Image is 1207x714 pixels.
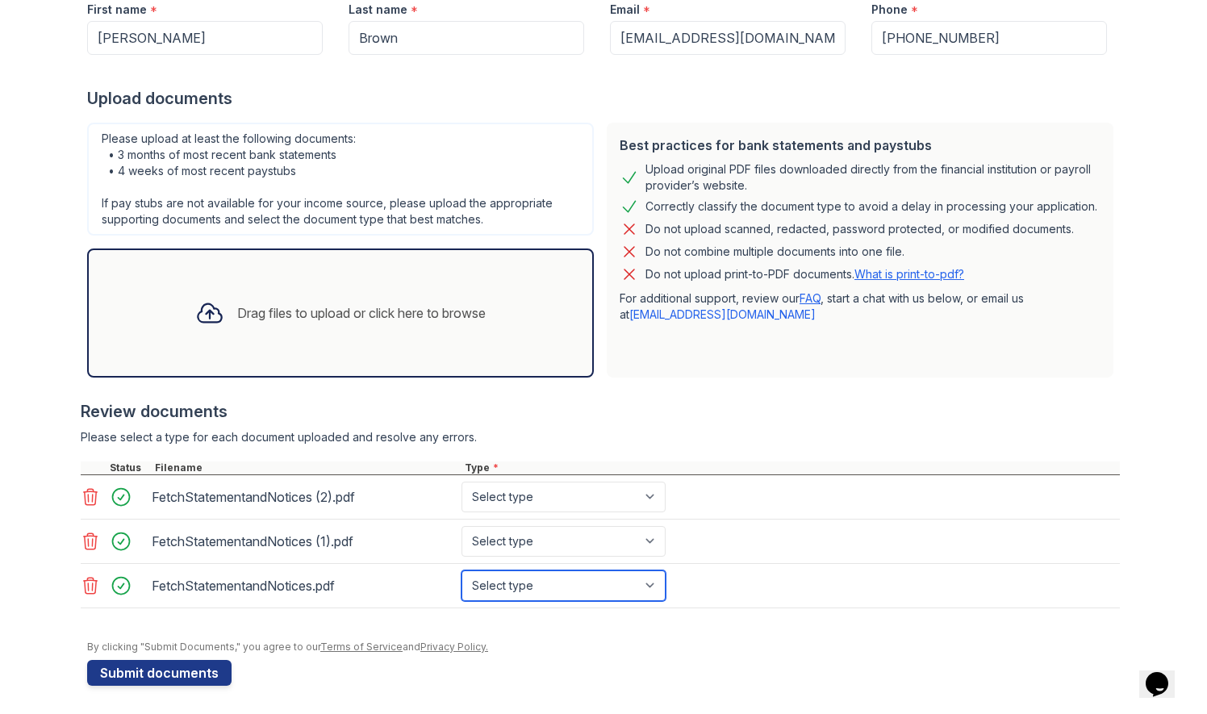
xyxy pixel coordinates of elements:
div: By clicking "Submit Documents," you agree to our and [87,641,1120,653]
a: FAQ [800,291,821,305]
p: Do not upload print-to-PDF documents. [645,266,964,282]
div: FetchStatementandNotices (1).pdf [152,528,455,554]
div: FetchStatementandNotices (2).pdf [152,484,455,510]
div: Please upload at least the following documents: • 3 months of most recent bank statements • 4 wee... [87,123,594,236]
div: Do not combine multiple documents into one file. [645,242,904,261]
div: Drag files to upload or click here to browse [237,303,486,323]
a: What is print-to-pdf? [854,267,964,281]
a: Terms of Service [320,641,403,653]
div: Do not upload scanned, redacted, password protected, or modified documents. [645,219,1074,239]
label: Phone [871,2,908,18]
a: Privacy Policy. [420,641,488,653]
p: For additional support, review our , start a chat with us below, or email us at [620,290,1100,323]
label: Email [610,2,640,18]
div: Upload documents [87,87,1120,110]
div: Filename [152,461,461,474]
a: [EMAIL_ADDRESS][DOMAIN_NAME] [629,307,816,321]
div: Upload original PDF files downloaded directly from the financial institution or payroll provider’... [645,161,1100,194]
div: Status [106,461,152,474]
div: Best practices for bank statements and paystubs [620,136,1100,155]
button: Submit documents [87,660,232,686]
div: Review documents [81,400,1120,423]
div: Correctly classify the document type to avoid a delay in processing your application. [645,197,1097,216]
label: Last name [349,2,407,18]
div: FetchStatementandNotices.pdf [152,573,455,599]
div: Please select a type for each document uploaded and resolve any errors. [81,429,1120,445]
iframe: chat widget [1139,649,1191,698]
label: First name [87,2,147,18]
div: Type [461,461,1120,474]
